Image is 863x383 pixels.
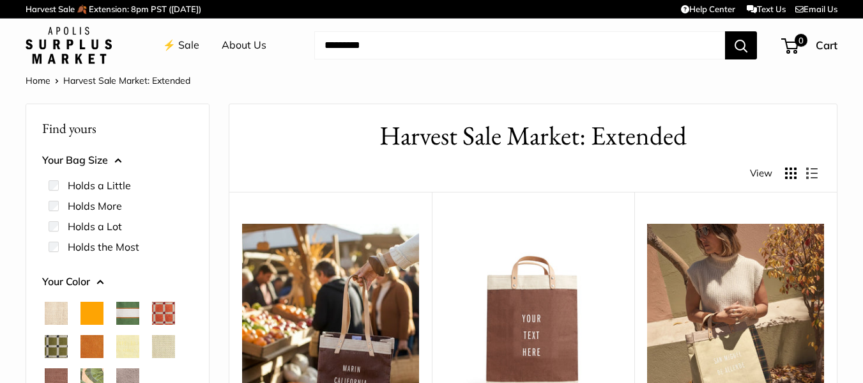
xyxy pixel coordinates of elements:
img: Apolis: Surplus Market [26,27,112,64]
button: Your Bag Size [42,151,193,170]
a: 0 Cart [783,35,837,56]
label: Holds a Little [68,178,131,193]
button: Cognac [80,335,103,358]
label: Holds the Most [68,239,139,254]
button: Court Green [116,302,139,325]
a: ⚡️ Sale [163,36,199,55]
nav: Breadcrumb [26,72,190,89]
a: About Us [222,36,266,55]
input: Search... [314,31,725,59]
button: Display products as grid [785,168,797,179]
button: Your Color [42,272,193,292]
a: Text Us [747,4,786,14]
button: Search [725,31,757,59]
h1: Harvest Sale Market: Extended [248,117,818,155]
button: Mint Sorbet [152,335,175,358]
span: Cart [816,38,837,52]
button: Orange [80,302,103,325]
p: Find yours [42,116,193,141]
label: Holds a Lot [68,219,122,234]
button: Chenille Window Brick [152,302,175,325]
span: View [750,164,772,182]
label: Holds More [68,198,122,214]
button: Chenille Window Sage [45,335,68,358]
button: Natural [45,302,68,325]
span: 0 [795,34,807,47]
a: Home [26,75,50,86]
span: Harvest Sale Market: Extended [63,75,190,86]
a: Email Us [795,4,837,14]
button: Daisy [116,335,139,358]
a: Help Center [681,4,735,14]
button: Display products as list [806,168,818,179]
